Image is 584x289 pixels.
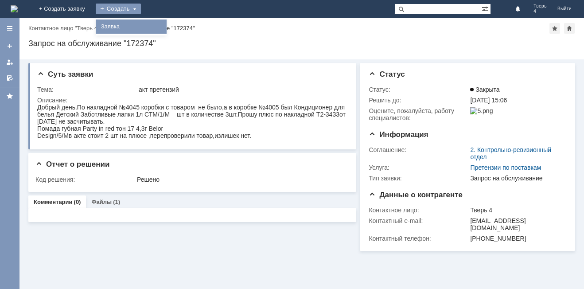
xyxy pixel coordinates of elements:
[369,107,468,121] div: Oцените, пожалуйста, работу специалистов:
[470,217,562,231] div: [EMAIL_ADDRESS][DOMAIN_NAME]
[31,28,214,35] span: в акте стоит 2 шт на плюсе ,перепроверили товар,излишек нет.
[11,5,18,12] img: logo
[11,5,18,12] a: Перейти на домашнюю страницу
[35,176,135,183] div: Код решения:
[96,4,141,14] div: Создать
[470,164,541,171] a: Претензии по поставкам
[35,160,109,168] span: Отчет о решении
[369,70,405,78] span: Статус
[470,86,499,93] span: Закрыта
[369,97,468,104] div: Решить до:
[28,39,575,48] div: Запрос на обслуживание "172374"
[137,176,344,183] div: Решено
[369,130,428,139] span: Информация
[28,25,99,31] a: Контактное лицо "Тверь 4"
[369,217,468,224] div: Контактный e-mail:
[3,71,17,85] a: Мои согласования
[369,146,468,153] div: Соглашение:
[369,86,468,93] div: Статус:
[369,235,468,242] div: Контактный телефон:
[369,191,463,199] span: Данные о контрагенте
[34,199,73,205] a: Комментарии
[533,9,547,14] span: 4
[139,86,344,93] div: акт претензий
[3,55,17,69] a: Мои заявки
[3,39,17,53] a: Создать заявку
[470,146,551,160] a: 2. Контрольно-ревизионный отдел
[37,97,346,104] div: Описание:
[113,199,120,205] div: (1)
[533,4,547,9] span: Тверь
[369,175,468,182] div: Тип заявки:
[564,23,575,34] div: Сделать домашней страницей
[369,164,468,171] div: Услуга:
[74,199,81,205] div: (0)
[97,21,165,32] a: Заявка
[470,97,507,104] span: [DATE] 15:06
[470,107,493,114] img: 5.png
[37,86,137,93] div: Тема:
[470,235,562,242] div: [PHONE_NUMBER]
[37,70,93,78] span: Суть заявки
[470,175,562,182] div: Запрос на обслуживание
[470,207,562,214] div: Тверь 4
[369,207,468,214] div: Контактное лицо:
[91,199,112,205] a: Файлы
[482,4,491,12] span: Расширенный поиск
[28,25,103,31] div: /
[103,25,195,31] div: Запрос на обслуживание "172374"
[549,23,560,34] div: Добавить в избранное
